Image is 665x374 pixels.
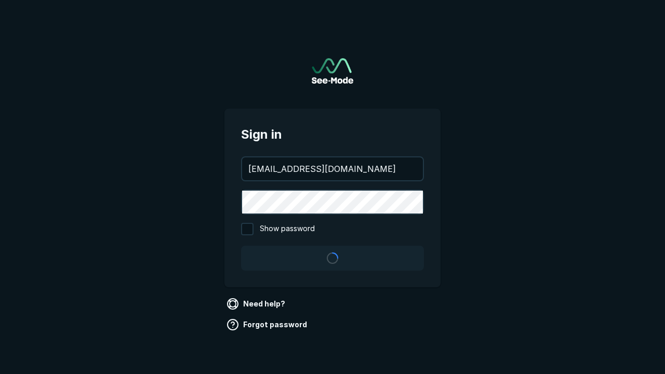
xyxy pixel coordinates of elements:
a: Forgot password [224,316,311,333]
img: See-Mode Logo [312,58,353,84]
a: Need help? [224,296,289,312]
span: Sign in [241,125,424,144]
span: Show password [260,223,315,235]
a: Go to sign in [312,58,353,84]
input: your@email.com [242,157,423,180]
